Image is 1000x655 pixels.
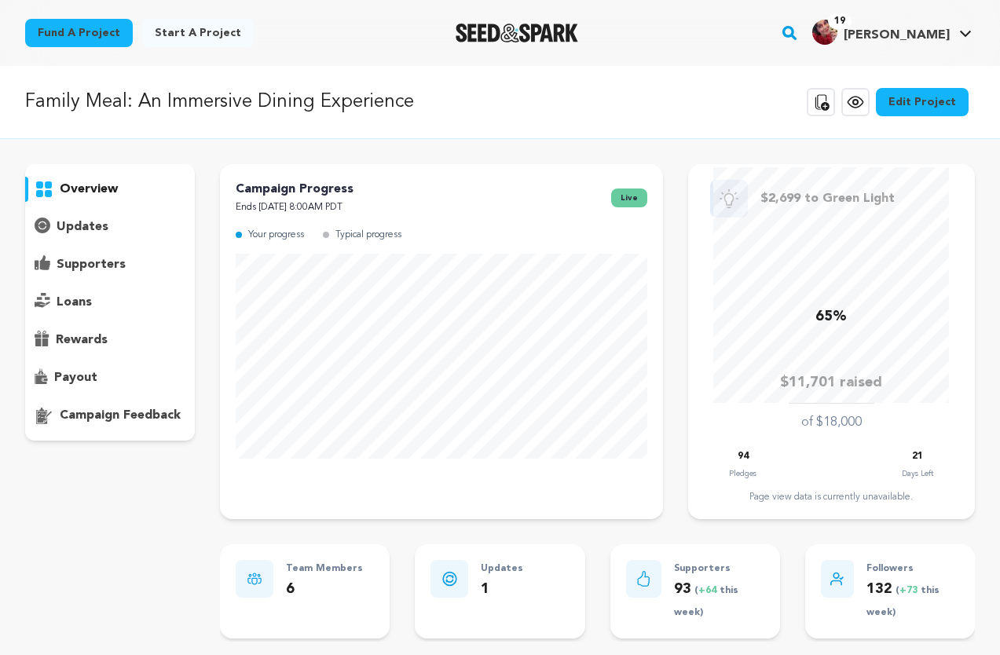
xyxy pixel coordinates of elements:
[25,403,195,428] button: campaign feedback
[704,491,959,503] div: Page view data is currently unavailable.
[25,365,195,390] button: payout
[25,88,414,116] p: Family Meal: An Immersive Dining Experience
[57,218,108,236] p: updates
[738,448,749,466] p: 94
[481,578,523,601] p: 1
[866,578,959,624] p: 132
[236,199,353,217] p: Ends [DATE] 8:00AM PDT
[828,13,852,29] span: 19
[60,180,118,199] p: overview
[60,406,181,425] p: campaign feedback
[25,252,195,277] button: supporters
[902,466,933,481] p: Days Left
[674,586,738,618] span: ( this week)
[248,226,304,244] p: Your progress
[456,24,579,42] img: Seed&Spark Logo Dark Mode
[698,586,720,595] span: +64
[809,16,975,49] span: Siobhan O.'s Profile
[25,19,133,47] a: Fund a project
[812,20,950,45] div: Siobhan O.'s Profile
[142,19,254,47] a: Start a project
[286,578,363,601] p: 6
[57,255,126,274] p: supporters
[481,560,523,578] p: Updates
[54,368,97,387] p: payout
[912,448,923,466] p: 21
[876,88,969,116] a: Edit Project
[25,214,195,240] button: updates
[25,177,195,202] button: overview
[335,226,401,244] p: Typical progress
[866,586,940,618] span: ( this week)
[25,327,195,353] button: rewards
[729,466,756,481] p: Pledges
[236,180,353,199] p: Campaign Progress
[611,188,647,207] span: live
[899,586,921,595] span: +73
[866,560,959,578] p: Followers
[286,560,363,578] p: Team Members
[25,290,195,315] button: loans
[844,29,950,42] span: [PERSON_NAME]
[57,293,92,312] p: loans
[674,578,764,624] p: 93
[809,16,975,45] a: Siobhan O.'s Profile
[815,306,847,328] p: 65%
[812,20,837,45] img: 9c064c1b743f605b.jpg
[801,413,862,432] p: of $18,000
[56,331,108,349] p: rewards
[674,560,764,578] p: Supporters
[456,24,579,42] a: Seed&Spark Homepage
